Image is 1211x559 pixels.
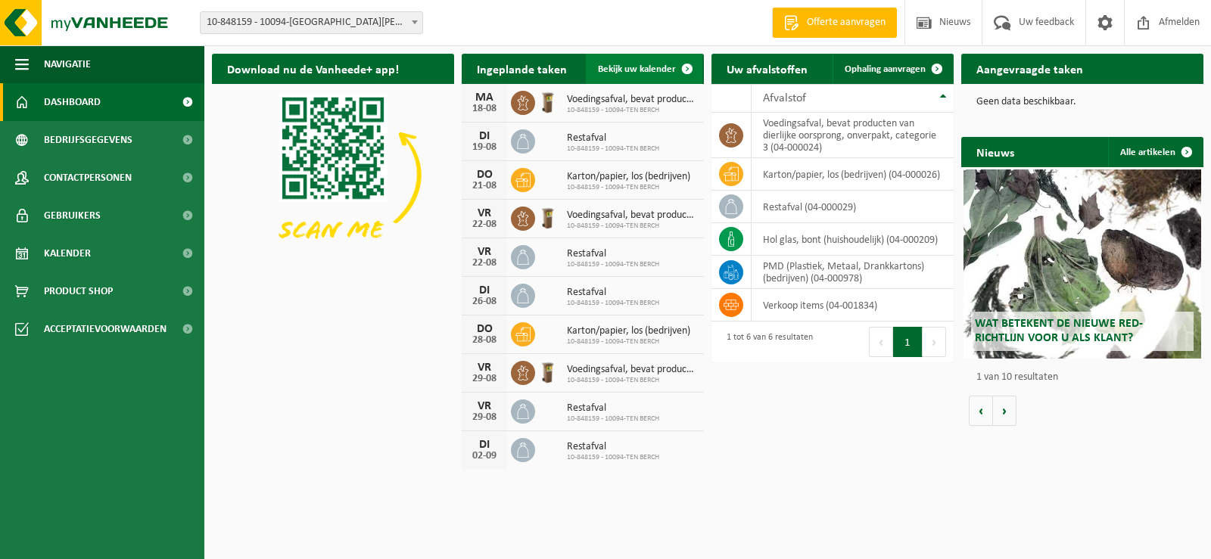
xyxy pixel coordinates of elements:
[567,183,690,192] span: 10-848159 - 10094-TEN BERCH
[469,219,500,230] div: 22-08
[893,327,923,357] button: 1
[469,297,500,307] div: 26-08
[752,289,954,321] td: verkoop items (04-001834)
[469,323,500,335] div: DO
[803,15,889,30] span: Offerte aanvragen
[567,210,696,222] span: Voedingsafval, bevat producten van dierlijke oorsprong, onverpakt, categorie 3
[752,158,954,191] td: karton/papier, los (bedrijven) (04-000026)
[44,159,132,197] span: Contactpersonen
[469,130,500,142] div: DI
[469,246,500,258] div: VR
[598,64,676,74] span: Bekijk uw kalender
[44,234,91,272] span: Kalender
[200,11,423,34] span: 10-848159 - 10094-TEN BERCH - ANTWERPEN
[469,400,500,412] div: VR
[869,327,893,357] button: Previous
[469,92,500,104] div: MA
[567,106,696,115] span: 10-848159 - 10094-TEN BERCH
[469,142,500,153] div: 19-08
[567,376,696,385] span: 10-848159 - 10094-TEN BERCH
[469,362,500,374] div: VR
[567,325,690,337] span: Karton/papier, los (bedrijven)
[567,260,659,269] span: 10-848159 - 10094-TEN BERCH
[567,441,659,453] span: Restafval
[469,169,500,181] div: DO
[44,310,167,348] span: Acceptatievoorwaarden
[567,287,659,299] span: Restafval
[719,325,813,359] div: 1 tot 6 van 6 resultaten
[469,284,500,297] div: DI
[567,299,659,308] span: 10-848159 - 10094-TEN BERCH
[44,45,91,83] span: Navigatie
[567,144,659,154] span: 10-848159 - 10094-TEN BERCH
[567,132,659,144] span: Restafval
[961,54,1098,83] h2: Aangevraagde taken
[752,191,954,223] td: restafval (04-000029)
[469,412,500,423] div: 29-08
[964,169,1201,359] a: Wat betekent de nieuwe RED-richtlijn voor u als klant?
[212,84,454,266] img: Download de VHEPlus App
[976,372,1196,383] p: 1 van 10 resultaten
[961,137,1029,166] h2: Nieuws
[535,89,561,114] img: WB-0140-HPE-BN-01
[752,223,954,256] td: hol glas, bont (huishoudelijk) (04-000209)
[567,248,659,260] span: Restafval
[44,83,101,121] span: Dashboard
[969,396,993,426] button: Vorige
[535,204,561,230] img: WB-0140-HPE-BN-01
[469,374,500,384] div: 29-08
[212,54,414,83] h2: Download nu de Vanheede+ app!
[752,113,954,158] td: voedingsafval, bevat producten van dierlijke oorsprong, onverpakt, categorie 3 (04-000024)
[567,222,696,231] span: 10-848159 - 10094-TEN BERCH
[845,64,926,74] span: Ophaling aanvragen
[469,104,500,114] div: 18-08
[763,92,806,104] span: Afvalstof
[975,318,1143,344] span: Wat betekent de nieuwe RED-richtlijn voor u als klant?
[469,335,500,346] div: 28-08
[993,396,1016,426] button: Volgende
[752,256,954,289] td: PMD (Plastiek, Metaal, Drankkartons) (bedrijven) (04-000978)
[44,121,132,159] span: Bedrijfsgegevens
[711,54,823,83] h2: Uw afvalstoffen
[976,97,1188,107] p: Geen data beschikbaar.
[567,94,696,106] span: Voedingsafval, bevat producten van dierlijke oorsprong, onverpakt, categorie 3
[469,451,500,461] div: 02-09
[772,8,897,38] a: Offerte aanvragen
[833,54,952,84] a: Ophaling aanvragen
[567,453,659,462] span: 10-848159 - 10094-TEN BERCH
[469,181,500,191] div: 21-08
[535,359,561,384] img: WB-0140-HPE-BN-01
[567,402,659,415] span: Restafval
[44,272,113,310] span: Product Shop
[469,439,500,451] div: DI
[567,337,690,346] span: 10-848159 - 10094-TEN BERCH
[469,258,500,269] div: 22-08
[567,171,690,183] span: Karton/papier, los (bedrijven)
[586,54,702,84] a: Bekijk uw kalender
[44,197,101,234] span: Gebruikers
[462,54,582,83] h2: Ingeplande taken
[567,364,696,376] span: Voedingsafval, bevat producten van dierlijke oorsprong, onverpakt, categorie 3
[1108,137,1202,167] a: Alle artikelen
[469,207,500,219] div: VR
[567,415,659,424] span: 10-848159 - 10094-TEN BERCH
[923,327,946,357] button: Next
[201,12,422,33] span: 10-848159 - 10094-TEN BERCH - ANTWERPEN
